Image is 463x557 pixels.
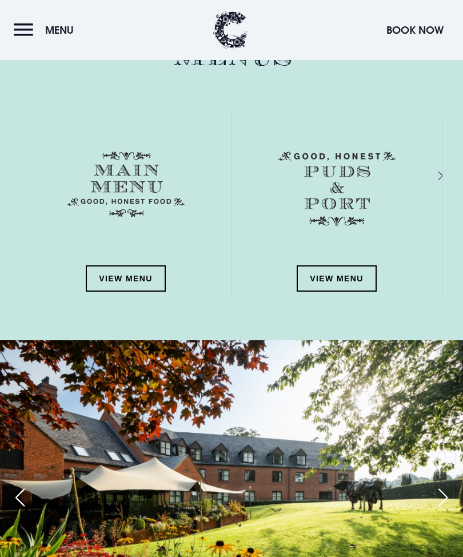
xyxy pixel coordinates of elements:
div: Next slide [423,168,434,184]
span: Menu [45,23,74,37]
img: Menu puds and port [278,152,396,226]
div: Previous slide [6,485,34,510]
img: Menu main menu [67,152,185,217]
button: Book Now [381,18,449,42]
a: View Menu [297,265,377,292]
div: Next slide [429,485,457,510]
img: Clandeboye Lodge [213,11,248,49]
button: Menu [14,18,79,42]
a: View Menu [86,265,166,292]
